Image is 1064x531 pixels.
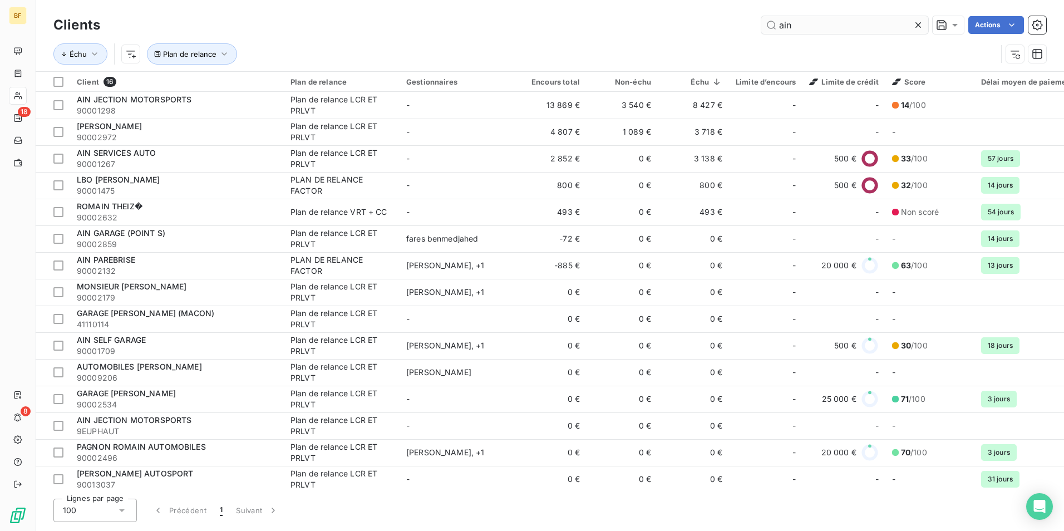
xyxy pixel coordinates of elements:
span: /100 [901,394,925,405]
td: 0 € [587,199,658,225]
td: 0 € [658,386,729,412]
span: 3 jours [981,444,1017,461]
button: Précédent [146,499,213,522]
div: Plan de relance LCR ET PRLVT [290,388,393,410]
span: - [406,207,410,217]
div: Plan de relance LCR ET PRLVT [290,281,393,303]
h3: Clients [53,15,100,35]
span: 90002132 [77,265,277,277]
img: Logo LeanPay [9,507,27,524]
td: 0 € [658,359,729,386]
div: Plan de relance LCR ET PRLVT [290,441,393,464]
td: 0 € [587,332,658,359]
span: GARAGE [PERSON_NAME] [77,389,176,398]
span: /100 [901,100,926,111]
td: 0 € [515,386,587,412]
span: - [875,367,879,378]
span: - [892,367,895,377]
div: Plan de relance LCR ET PRLVT [290,308,393,330]
span: - [406,314,410,323]
td: 3 718 € [658,119,729,145]
td: 0 € [587,172,658,199]
td: 0 € [587,412,658,439]
span: 30 [901,341,911,350]
span: AUTOMOBILES [PERSON_NAME] [77,362,202,371]
button: Plan de relance [147,43,237,65]
span: - [792,206,796,218]
span: Non scoré [901,206,939,218]
span: 500 € [834,340,856,351]
td: 0 € [658,412,729,439]
td: 3 540 € [587,92,658,119]
span: - [406,421,410,430]
span: 90002496 [77,453,277,464]
span: 13 jours [981,257,1019,274]
span: - [792,420,796,431]
span: 90001298 [77,105,277,116]
span: 500 € [834,180,856,191]
span: Score [892,77,926,86]
span: 41110114 [77,319,277,330]
td: 0 € [515,439,587,466]
div: Gestionnaires [406,77,509,86]
td: 0 € [515,279,587,306]
td: 0 € [587,306,658,332]
span: - [875,233,879,244]
span: 31 jours [981,471,1019,488]
span: [PERSON_NAME] [77,121,142,131]
span: AIN PAREBRISE [77,255,135,264]
td: 8 427 € [658,92,729,119]
button: 1 [213,499,229,522]
span: - [875,287,879,298]
td: 0 € [515,412,587,439]
div: PLAN DE RELANCE FACTOR [290,174,393,196]
td: 0 € [515,359,587,386]
div: Échu [664,77,722,86]
div: Limite d’encours [736,77,796,86]
span: - [406,154,410,163]
span: [PERSON_NAME] [406,367,471,377]
span: 3 jours [981,391,1017,407]
span: 18 [18,107,31,117]
div: Encours total [522,77,580,86]
span: /100 [901,340,928,351]
span: Plan de relance [163,50,216,58]
span: - [792,313,796,324]
div: Plan de relance LCR ET PRLVT [290,361,393,383]
span: - [792,394,796,405]
button: Échu [53,43,107,65]
span: AIN SELF GARAGE [77,335,146,345]
span: 57 jours [981,150,1020,167]
a: 18 [9,109,26,127]
td: 3 138 € [658,145,729,172]
span: - [792,474,796,485]
span: 20 000 € [821,447,856,458]
span: - [406,180,410,190]
span: /100 [901,180,928,191]
span: GARAGE [PERSON_NAME] (MACON) [77,308,214,318]
span: 100 [63,505,76,516]
span: - [875,313,879,324]
span: /100 [901,153,928,164]
span: - [892,234,895,243]
span: - [892,474,895,484]
div: [PERSON_NAME] , + 1 [406,287,509,298]
td: 0 € [587,252,658,279]
div: BF [9,7,27,24]
div: Plan de relance LCR ET PRLVT [290,415,393,437]
span: - [875,420,879,431]
td: -885 € [515,252,587,279]
div: Plan de relance [290,77,393,86]
span: /100 [901,260,928,271]
td: 0 € [658,225,729,252]
div: Plan de relance LCR ET PRLVT [290,94,393,116]
span: 14 jours [981,230,1019,247]
div: Non-échu [593,77,651,86]
span: Échu [70,50,87,58]
span: - [875,474,879,485]
span: Client [77,77,99,86]
td: 0 € [587,386,658,412]
span: - [892,421,895,430]
span: 90002972 [77,132,277,143]
span: - [792,260,796,271]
